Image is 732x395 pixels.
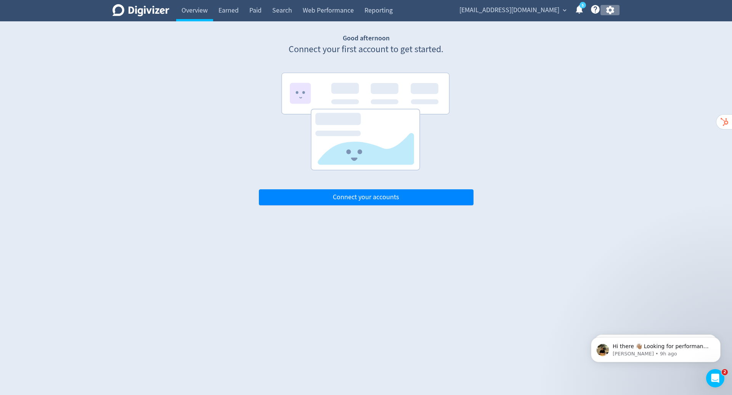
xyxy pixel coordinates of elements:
[706,369,724,387] iframe: Intercom live chat
[259,193,474,201] a: Connect your accounts
[259,34,474,43] h1: Good afternoon
[457,4,568,16] button: [EMAIL_ADDRESS][DOMAIN_NAME]
[459,4,559,16] span: [EMAIL_ADDRESS][DOMAIN_NAME]
[582,3,584,8] text: 5
[579,321,732,374] iframe: Intercom notifications message
[579,2,586,8] a: 5
[259,43,474,56] p: Connect your first account to get started.
[722,369,728,375] span: 2
[333,194,399,201] span: Connect your accounts
[259,189,474,205] button: Connect your accounts
[561,7,568,14] span: expand_more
